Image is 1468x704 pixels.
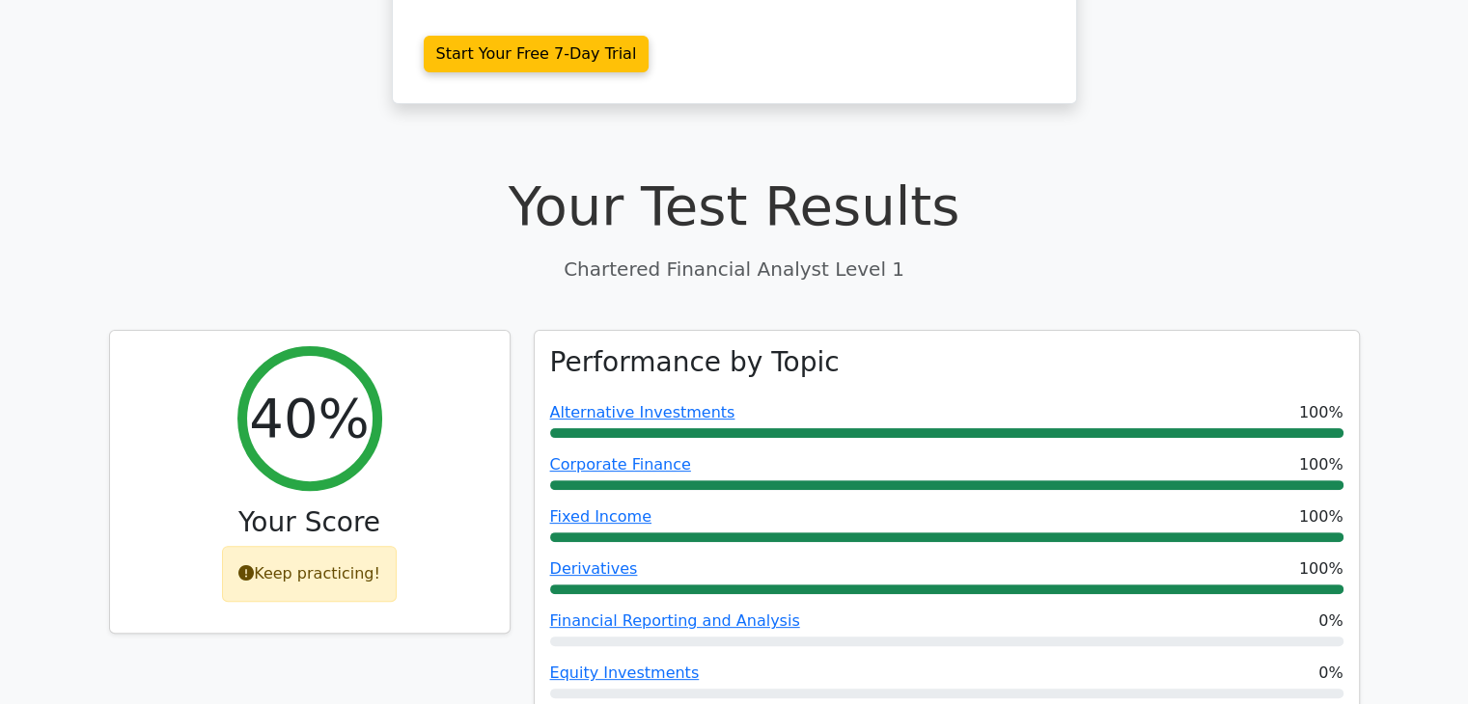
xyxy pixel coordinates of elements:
[550,455,691,474] a: Corporate Finance
[550,346,840,379] h3: Performance by Topic
[1299,453,1343,476] span: 100%
[550,663,700,682] a: Equity Investments
[1318,609,1343,633] span: 0%
[1299,557,1343,581] span: 100%
[550,611,800,630] a: Financial Reporting and Analysis
[1318,662,1343,685] span: 0%
[125,506,494,539] h3: Your Score
[249,386,369,450] h2: 40%
[109,255,1360,284] p: Chartered Financial Analyst Level 1
[550,403,735,421] a: Alternative Investments
[550,507,651,526] a: Fixed Income
[222,546,397,602] div: Keep practicing!
[550,559,638,578] a: Derivatives
[109,174,1360,238] h1: Your Test Results
[1299,401,1343,424] span: 100%
[1299,505,1343,528] span: 100%
[424,36,650,72] a: Start Your Free 7-Day Trial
